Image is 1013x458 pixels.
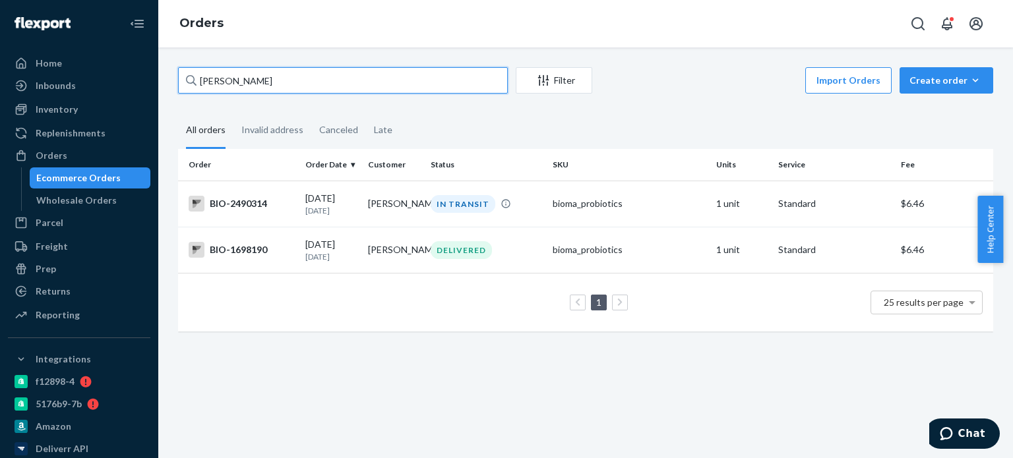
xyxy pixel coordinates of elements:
[896,227,993,273] td: $6.46
[36,240,68,253] div: Freight
[241,113,303,147] div: Invalid address
[909,74,983,87] div: Create order
[594,297,604,308] a: Page 1 is your current page
[169,5,234,43] ol: breadcrumbs
[36,420,71,433] div: Amazon
[8,236,150,257] a: Freight
[8,75,150,96] a: Inbounds
[8,371,150,392] a: f12898-4
[934,11,960,37] button: Open notifications
[319,113,358,147] div: Canceled
[8,281,150,302] a: Returns
[963,11,989,37] button: Open account menu
[36,194,117,207] div: Wholesale Orders
[36,79,76,92] div: Inbounds
[711,181,774,227] td: 1 unit
[8,416,150,437] a: Amazon
[36,171,121,185] div: Ecommerce Orders
[905,11,931,37] button: Open Search Box
[516,74,592,87] div: Filter
[36,285,71,298] div: Returns
[36,103,78,116] div: Inventory
[36,442,88,455] div: Deliverr API
[305,238,357,262] div: [DATE]
[778,197,890,210] p: Standard
[431,195,495,213] div: IN TRANSIT
[189,242,295,258] div: BIO-1698190
[8,123,150,144] a: Replenishments
[8,53,150,74] a: Home
[36,57,62,70] div: Home
[363,181,425,227] td: [PERSON_NAME]
[36,375,75,388] div: f12898-4
[884,297,964,308] span: 25 results per page
[36,308,80,322] div: Reporting
[8,393,150,415] a: 5176b9-7b
[929,418,1000,451] iframe: Opens a widget where you can chat to one of our agents
[124,11,150,37] button: Close Navigation
[553,243,705,256] div: bioma_probiotics
[547,149,710,181] th: SKU
[36,397,82,411] div: 5176b9-7b
[179,16,224,30] a: Orders
[516,67,592,94] button: Filter
[374,113,392,147] div: Late
[368,159,420,170] div: Customer
[8,212,150,233] a: Parcel
[8,258,150,279] a: Prep
[425,149,547,181] th: Status
[977,196,1003,263] button: Help Center
[553,197,705,210] div: bioma_probiotics
[900,67,993,94] button: Create order
[186,113,226,149] div: All orders
[36,353,91,366] div: Integrations
[178,149,300,181] th: Order
[36,127,106,140] div: Replenishments
[300,149,363,181] th: Order Date
[178,67,508,94] input: Search orders
[8,304,150,326] a: Reporting
[36,262,56,275] div: Prep
[30,190,151,211] a: Wholesale Orders
[189,196,295,212] div: BIO-2490314
[305,205,357,216] p: [DATE]
[711,149,774,181] th: Units
[8,99,150,120] a: Inventory
[8,349,150,370] button: Integrations
[8,145,150,166] a: Orders
[363,227,425,273] td: [PERSON_NAME]
[305,192,357,216] div: [DATE]
[30,167,151,188] a: Ecommerce Orders
[36,149,67,162] div: Orders
[773,149,895,181] th: Service
[711,227,774,273] td: 1 unit
[15,17,71,30] img: Flexport logo
[805,67,892,94] button: Import Orders
[778,243,890,256] p: Standard
[36,216,63,229] div: Parcel
[305,251,357,262] p: [DATE]
[431,241,492,259] div: DELIVERED
[896,149,993,181] th: Fee
[896,181,993,227] td: $6.46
